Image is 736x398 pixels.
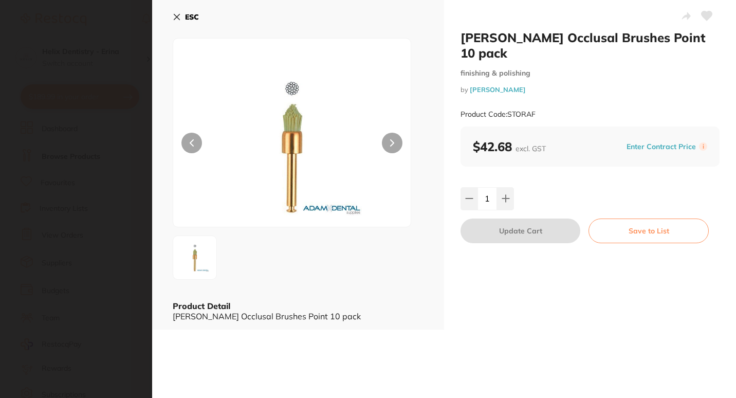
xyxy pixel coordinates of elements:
small: Product Code: STORAF [461,110,536,119]
label: i [699,142,707,151]
span: excl. GST [516,144,546,153]
button: Enter Contract Price [623,142,699,152]
b: Product Detail [173,301,230,311]
button: ESC [173,8,199,26]
small: by [461,86,720,94]
a: [PERSON_NAME] [470,85,526,94]
button: Save to List [588,219,709,243]
h2: [PERSON_NAME] Occlusal Brushes Point 10 pack [461,30,720,61]
img: Ri5qcGc [176,239,213,276]
small: finishing & polishing [461,69,720,78]
div: [PERSON_NAME] Occlusal Brushes Point 10 pack [173,312,424,321]
img: Ri5qcGc [220,64,363,227]
b: $42.68 [473,139,546,154]
button: Update Cart [461,219,580,243]
b: ESC [185,12,199,22]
